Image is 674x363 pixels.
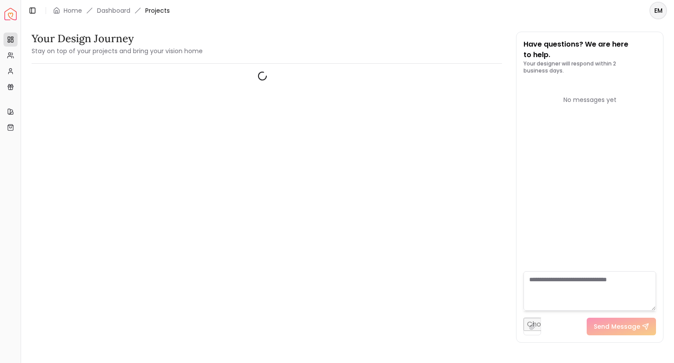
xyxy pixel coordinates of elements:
[523,95,656,104] div: No messages yet
[97,6,130,15] a: Dashboard
[64,6,82,15] a: Home
[145,6,170,15] span: Projects
[650,3,666,18] span: EM
[649,2,667,19] button: EM
[32,47,203,55] small: Stay on top of your projects and bring your vision home
[523,39,656,60] p: Have questions? We are here to help.
[4,8,17,20] img: Spacejoy Logo
[523,60,656,74] p: Your designer will respond within 2 business days.
[32,32,203,46] h3: Your Design Journey
[53,6,170,15] nav: breadcrumb
[4,8,17,20] a: Spacejoy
